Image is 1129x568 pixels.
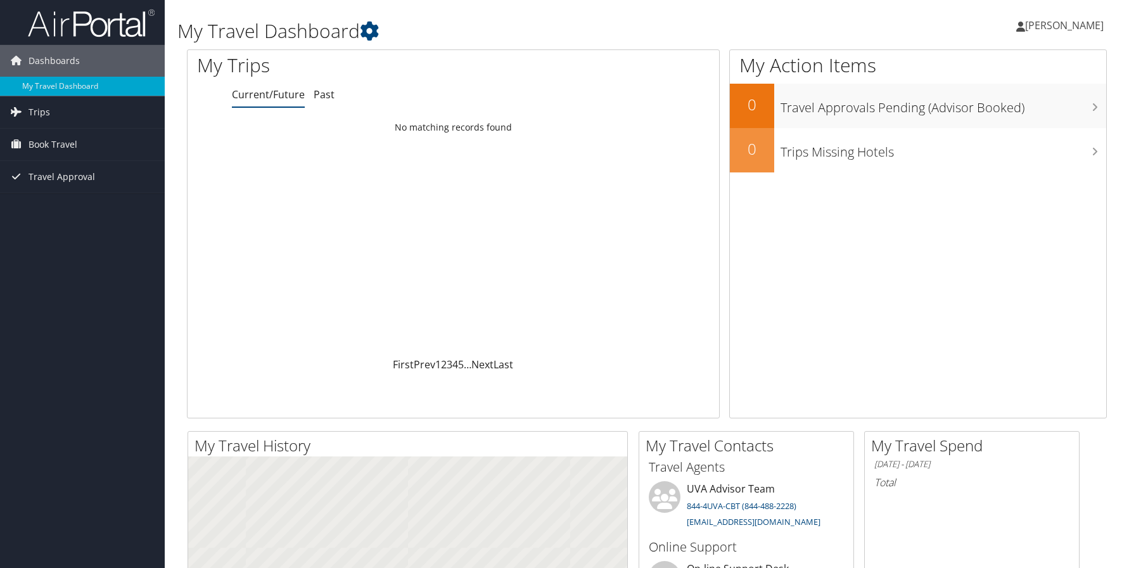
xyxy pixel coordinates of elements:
a: 4 [452,358,458,371]
h3: Travel Approvals Pending (Advisor Booked) [781,93,1106,117]
span: Dashboards [29,45,80,77]
a: 0Travel Approvals Pending (Advisor Booked) [730,84,1106,128]
td: No matching records found [188,116,719,139]
a: Last [494,358,513,371]
a: First [393,358,414,371]
span: [PERSON_NAME] [1025,18,1104,32]
a: 844-4UVA-CBT (844-488-2228) [687,500,796,512]
a: 2 [441,358,447,371]
a: [EMAIL_ADDRESS][DOMAIN_NAME] [687,516,820,527]
span: Book Travel [29,129,77,160]
a: 1 [435,358,441,371]
h1: My Travel Dashboard [177,18,803,44]
a: Prev [414,358,435,371]
h1: My Trips [197,52,488,79]
h3: Travel Agents [649,458,844,476]
span: Trips [29,96,50,128]
h3: Online Support [649,538,844,556]
h3: Trips Missing Hotels [781,137,1106,161]
h2: My Travel History [195,435,627,456]
a: Next [471,358,494,371]
li: UVA Advisor Team [642,481,850,533]
a: Current/Future [232,87,305,101]
h2: 0 [730,138,774,160]
h2: My Travel Contacts [646,435,853,456]
a: Past [314,87,335,101]
img: airportal-logo.png [28,8,155,38]
h2: 0 [730,94,774,115]
span: Travel Approval [29,161,95,193]
span: … [464,358,471,371]
a: 3 [447,358,452,371]
a: 0Trips Missing Hotels [730,128,1106,172]
h6: [DATE] - [DATE] [874,458,1069,470]
a: 5 [458,358,464,371]
h1: My Action Items [730,52,1106,79]
h6: Total [874,475,1069,489]
h2: My Travel Spend [871,435,1079,456]
a: [PERSON_NAME] [1016,6,1116,44]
